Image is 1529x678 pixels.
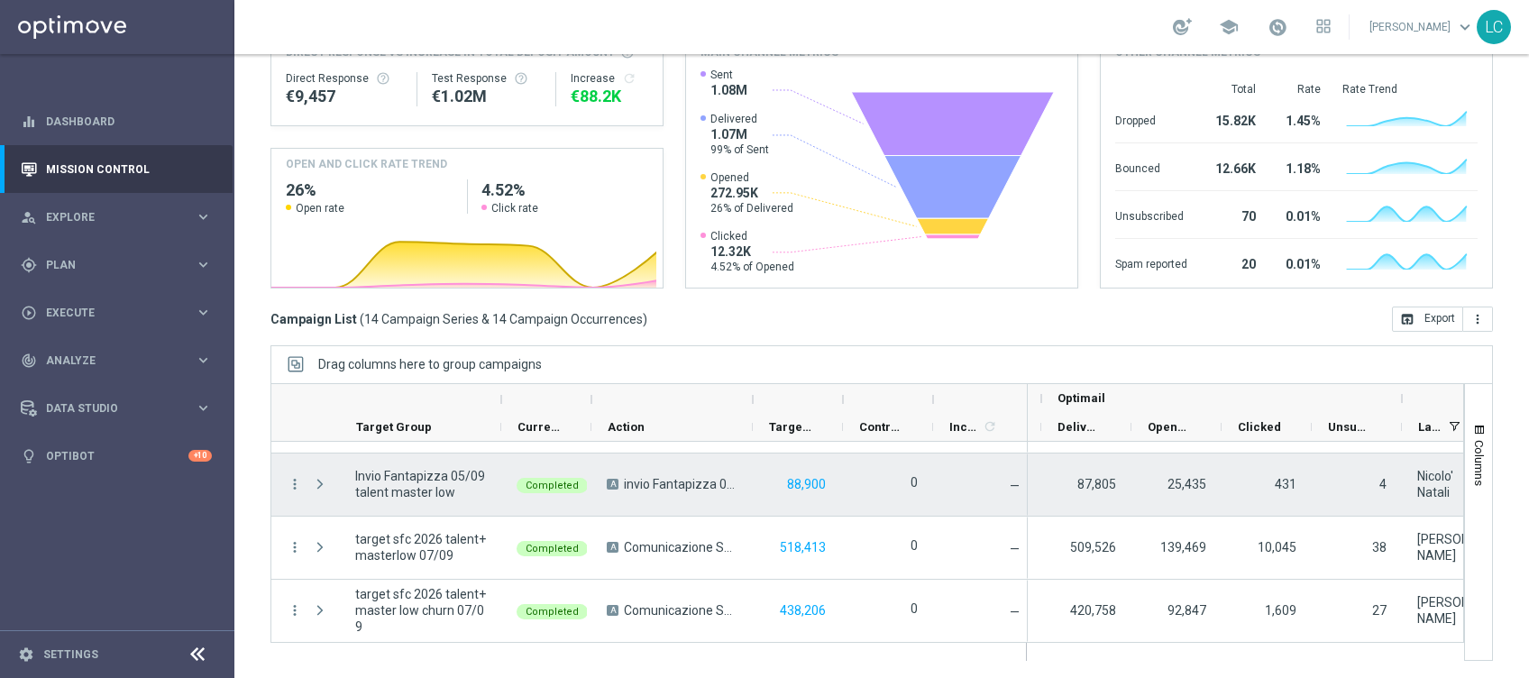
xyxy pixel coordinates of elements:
[21,432,212,480] div: Optibot
[517,602,588,619] colored-tag: Completed
[1455,17,1475,37] span: keyboard_arrow_down
[21,97,212,145] div: Dashboard
[195,256,212,273] i: keyboard_arrow_right
[21,114,37,130] i: equalizer
[271,454,1028,517] div: Press SPACE to select this row.
[526,606,579,618] span: Completed
[20,210,213,224] button: person_search Explore keyboard_arrow_right
[624,476,737,492] span: invio Fantapizza 05/09 talent
[287,476,303,492] button: more_vert
[1372,540,1387,554] span: 38
[785,473,828,496] button: 88,900
[286,156,447,172] h4: OPEN AND CLICK RATE TREND
[710,185,793,201] span: 272.95K
[1392,307,1463,332] button: open_in_browser Export
[1238,420,1281,434] span: Clicked
[46,403,195,414] span: Data Studio
[287,539,303,555] i: more_vert
[1342,82,1478,96] div: Rate Trend
[1277,248,1321,277] div: 0.01%
[710,68,747,82] span: Sent
[571,71,648,86] div: Increase
[20,115,213,129] div: equalizer Dashboard
[710,142,769,157] span: 99% of Sent
[1209,152,1256,181] div: 12.66K
[360,311,364,327] span: (
[286,86,402,107] div: €9,457
[710,229,794,243] span: Clicked
[432,86,540,107] div: €1,022,897
[1463,307,1493,332] button: more_vert
[20,306,213,320] button: play_circle_outline Execute keyboard_arrow_right
[481,179,648,201] h2: 4.52%
[356,420,432,434] span: Target Group
[1010,542,1020,556] span: —
[859,420,902,434] span: Control Customers
[318,357,542,371] div: Row Groups
[21,448,37,464] i: lightbulb
[46,355,195,366] span: Analyze
[1219,17,1239,37] span: school
[1372,603,1387,618] span: 27
[1417,531,1477,563] div: Lorenzo Carlevale
[21,305,37,321] i: play_circle_outline
[1418,420,1442,434] span: Last Modified By
[21,353,195,369] div: Analyze
[1209,82,1256,96] div: Total
[287,602,303,618] i: more_vert
[1275,477,1296,491] span: 431
[46,260,195,270] span: Plan
[571,86,648,107] div: €88,202
[1115,248,1187,277] div: Spam reported
[20,449,213,463] button: lightbulb Optibot +10
[46,97,212,145] a: Dashboard
[271,580,1028,643] div: Press SPACE to select this row.
[1209,200,1256,229] div: 70
[491,201,538,215] span: Click rate
[1057,391,1105,405] span: Optimail
[1417,594,1477,627] div: Lorenzo Carlevale
[710,260,794,274] span: 4.52% of Opened
[1209,105,1256,133] div: 15.82K
[1010,479,1020,493] span: —
[911,600,918,617] label: 0
[195,399,212,417] i: keyboard_arrow_right
[1070,540,1116,554] span: 509,526
[607,605,618,616] span: A
[20,162,213,177] button: Mission Control
[21,209,195,225] div: Explore
[1160,540,1206,554] span: 139,469
[1328,420,1371,434] span: Unsubscribed
[1115,200,1187,229] div: Unsubscribed
[1077,477,1116,491] span: 87,805
[1277,105,1321,133] div: 1.45%
[983,419,997,434] i: refresh
[188,450,212,462] div: +10
[517,539,588,556] colored-tag: Completed
[607,542,618,553] span: A
[607,479,618,490] span: A
[286,179,453,201] h2: 26%
[21,209,37,225] i: person_search
[622,71,636,86] i: refresh
[949,420,980,434] span: Increase
[1258,540,1296,554] span: 10,045
[286,71,402,86] div: Direct Response
[20,258,213,272] button: gps_fixed Plan keyboard_arrow_right
[778,536,828,559] button: 518,413
[1379,477,1387,491] span: 4
[20,401,213,416] div: Data Studio keyboard_arrow_right
[1277,200,1321,229] div: 0.01%
[43,649,98,660] a: Settings
[778,600,828,622] button: 438,206
[517,420,561,434] span: Current Status
[364,311,643,327] span: 14 Campaign Series & 14 Campaign Occurrences
[355,468,486,500] span: Invio Fantapizza 05/09 talent master low
[432,71,540,86] div: Test Response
